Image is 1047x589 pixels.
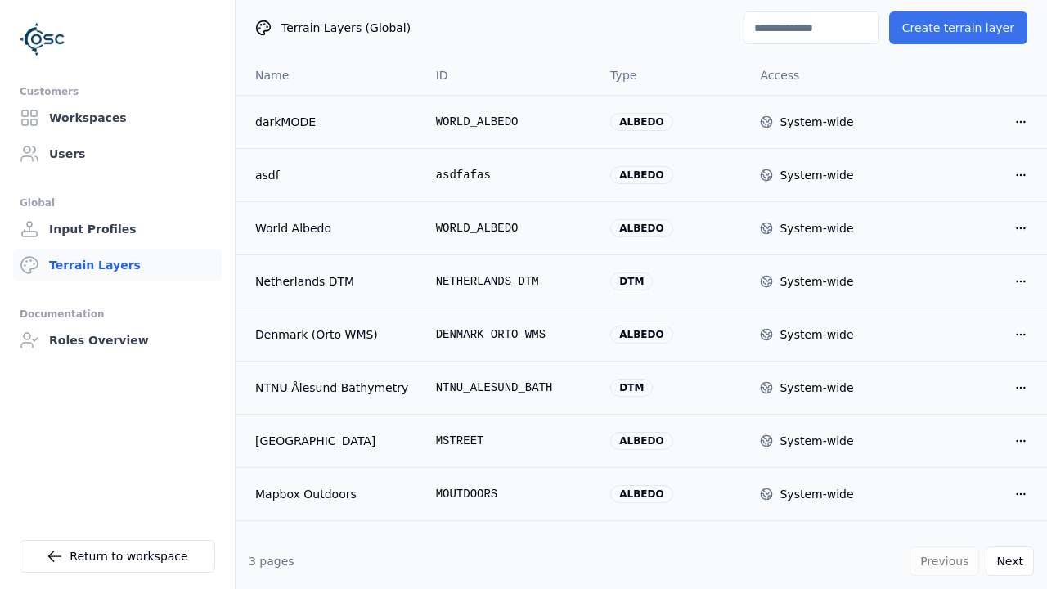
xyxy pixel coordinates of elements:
[986,546,1034,576] button: Next
[780,380,853,396] div: System-wide
[255,220,410,236] a: World Albedo
[780,114,853,130] div: System-wide
[436,220,585,236] div: WORLD_ALBEDO
[255,114,410,130] a: darkMODE
[20,540,215,573] a: Return to workspace
[780,326,853,343] div: System-wide
[889,11,1027,44] button: Create terrain layer
[13,137,222,170] a: Users
[610,113,672,131] div: albedo
[255,167,410,183] a: asdf
[20,304,215,324] div: Documentation
[610,326,672,344] div: albedo
[281,20,411,36] span: Terrain Layers (Global)
[597,56,747,95] th: Type
[780,167,853,183] div: System-wide
[780,273,853,290] div: System-wide
[610,432,672,450] div: albedo
[610,379,653,397] div: dtm
[20,82,215,101] div: Customers
[747,56,896,95] th: Access
[249,555,294,568] span: 3 pages
[255,273,410,290] a: Netherlands DTM
[436,380,585,396] div: NTNU_ALESUND_BATH
[436,326,585,343] div: DENMARK_ORTO_WMS
[13,249,222,281] a: Terrain Layers
[610,219,672,237] div: albedo
[255,433,410,449] a: [GEOGRAPHIC_DATA]
[255,326,410,343] a: Denmark (Orto WMS)
[255,486,410,502] a: Mapbox Outdoors
[423,56,598,95] th: ID
[436,486,585,502] div: MOUTDOORS
[610,485,672,503] div: albedo
[780,486,853,502] div: System-wide
[436,273,585,290] div: NETHERLANDS_DTM
[610,272,653,290] div: dtm
[436,167,585,183] div: asdfafas
[20,16,65,62] img: Logo
[610,166,672,184] div: albedo
[255,380,410,396] a: NTNU Ålesund Bathymetry
[13,213,222,245] a: Input Profiles
[436,114,585,130] div: WORLD_ALBEDO
[13,324,222,357] a: Roles Overview
[20,193,215,213] div: Global
[780,220,853,236] div: System-wide
[236,56,423,95] th: Name
[436,433,585,449] div: MSTREET
[780,433,853,449] div: System-wide
[13,101,222,134] a: Workspaces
